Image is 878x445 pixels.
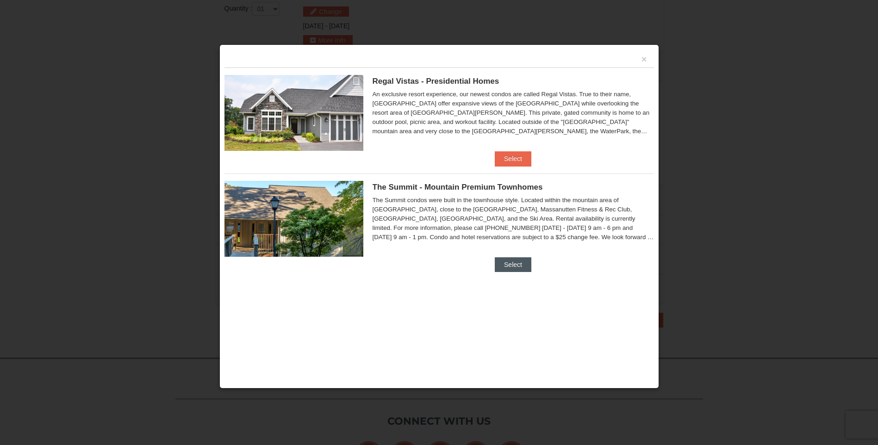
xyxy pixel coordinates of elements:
[495,151,531,166] button: Select
[373,77,499,86] span: Regal Vistas - Presidential Homes
[224,75,363,151] img: 19218991-1-902409a9.jpg
[373,196,654,242] div: The Summit condos were built in the townhouse style. Located within the mountain area of [GEOGRAP...
[224,181,363,257] img: 19219034-1-0eee7e00.jpg
[641,55,647,64] button: ×
[373,183,543,192] span: The Summit - Mountain Premium Townhomes
[373,90,654,136] div: An exclusive resort experience, our newest condos are called Regal Vistas. True to their name, [G...
[495,257,531,272] button: Select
